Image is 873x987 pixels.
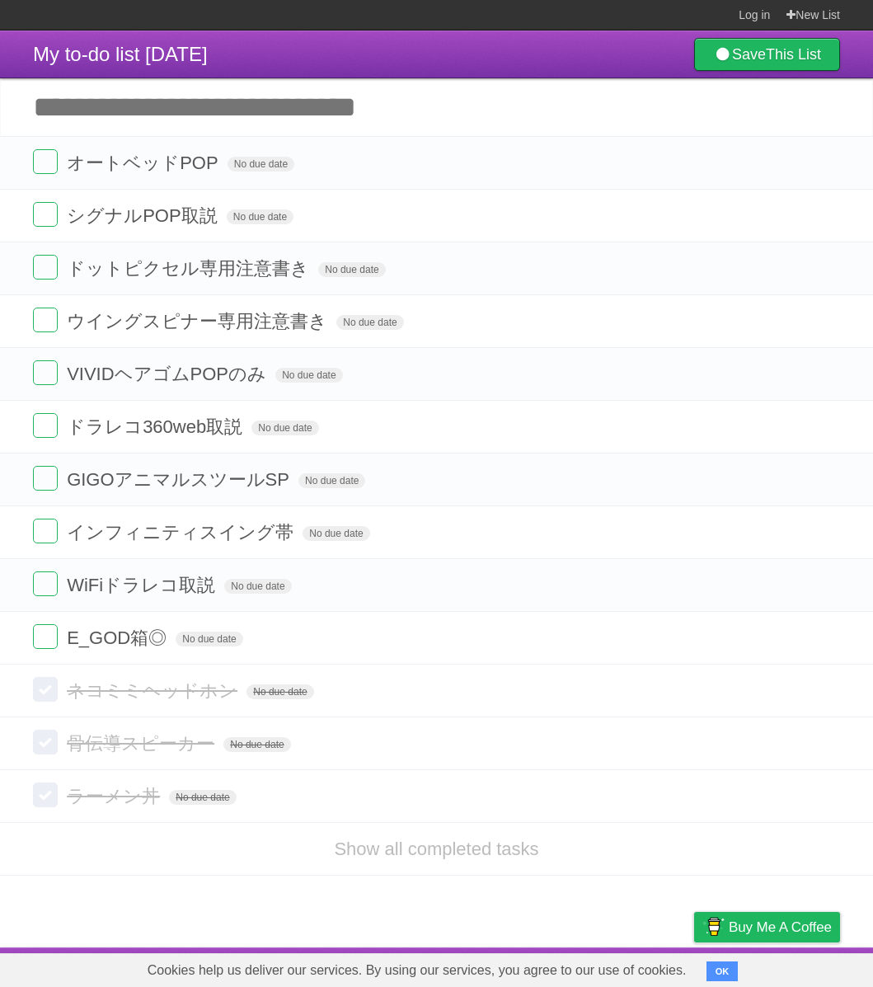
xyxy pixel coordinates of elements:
a: Buy me a coffee [694,912,840,942]
span: インフィニティスイング帯 [67,522,298,543]
button: OK [706,961,739,981]
a: About [475,952,509,983]
span: ウイングスピナー専用注意書き [67,311,331,331]
span: シグナルPOP取説 [67,205,221,226]
label: Done [33,519,58,543]
b: This List [766,46,821,63]
span: No due date [336,315,403,330]
span: No due date [224,579,291,594]
span: 骨伝導スピーカー [67,733,218,754]
label: Done [33,308,58,332]
a: SaveThis List [694,38,840,71]
span: ドラレコ360web取説 [67,416,246,437]
span: ネコミミヘッドホン [67,680,242,701]
span: GIGOアニマルスツールSP [67,469,293,490]
span: No due date [298,473,365,488]
span: No due date [318,262,385,277]
label: Done [33,202,58,227]
span: No due date [223,737,290,752]
span: No due date [227,209,293,224]
span: WiFiドラレコ取説 [67,575,219,595]
span: E_GOD箱◎ [67,627,171,648]
label: Done [33,677,58,702]
a: Developers [529,952,596,983]
span: ラーメン丼 [67,786,164,806]
span: Buy me a coffee [729,913,832,942]
span: ドットピクセル専用注意書き [67,258,313,279]
label: Done [33,783,58,807]
label: Done [33,624,58,649]
label: Done [33,255,58,280]
span: Cookies help us deliver our services. By using our services, you agree to our use of cookies. [131,954,703,987]
span: VIVIDヘアゴムPOPのみ [67,364,270,384]
a: Show all completed tasks [334,839,538,859]
a: Suggest a feature [736,952,840,983]
span: オートベッドPOP [67,153,222,173]
label: Done [33,149,58,174]
img: Buy me a coffee [702,913,725,941]
a: Privacy [673,952,716,983]
label: Done [33,360,58,385]
a: Terms [617,952,653,983]
span: No due date [275,368,342,383]
label: Done [33,571,58,596]
span: No due date [169,790,236,805]
label: Done [33,730,58,754]
label: Done [33,466,58,491]
span: No due date [246,684,313,699]
span: My to-do list [DATE] [33,43,208,65]
span: No due date [228,157,294,172]
span: No due date [251,421,318,435]
span: No due date [303,526,369,541]
label: Done [33,413,58,438]
span: No due date [176,632,242,646]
